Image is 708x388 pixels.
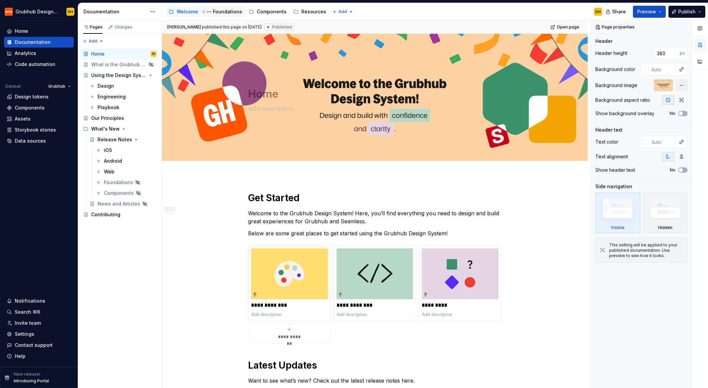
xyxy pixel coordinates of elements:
[633,6,666,18] button: Preview
[257,8,287,15] div: Components
[595,153,628,160] div: Text alignment
[247,86,500,102] textarea: Home
[248,192,501,204] h1: Get Started
[91,61,146,68] div: What is the Grubhub Design System?
[643,192,688,233] div: Hidden
[98,83,114,89] div: Design
[98,136,132,143] div: Release Notes
[339,9,347,14] span: Add
[166,5,329,18] div: Page tree
[202,6,245,17] a: Foundations
[115,24,132,30] div: Changes
[15,8,58,15] div: Grubhub Design System
[104,179,133,186] div: Foundations
[15,298,45,304] div: Notifications
[89,38,97,44] span: Add
[4,351,74,362] button: Help
[91,72,146,79] div: Using the Design System
[4,113,74,124] a: Assets
[15,353,25,360] div: Help
[15,138,46,144] div: Data sources
[98,201,140,207] div: News and Articles
[248,229,501,237] p: Below are some great places to get started using the Grubhub Design System!
[4,91,74,102] a: Design tokens
[91,51,105,57] div: Home
[98,93,126,100] div: Engineering
[248,359,501,371] h1: Latest Updates
[87,134,159,145] a: Release Notes
[4,307,74,317] button: Search ⌘K
[93,166,159,177] a: Web
[649,136,676,148] input: Auto
[87,199,159,209] a: News and Articles
[595,82,637,89] div: Background image
[595,97,650,103] div: Background aspect ratio
[251,248,328,299] img: 07e7b8bd-9cb8-4436-a59b-9c37df7b58df.png
[422,248,498,299] img: 934cb5e6-f2cd-4610-9f65-418484f7d8ac.png
[15,93,49,100] div: Design tokens
[93,177,159,188] a: Foundations
[668,6,705,18] button: Publish
[611,225,625,230] div: Visible
[80,70,159,81] a: Using the Design System
[104,168,114,175] div: Web
[104,190,134,197] div: Components
[80,113,159,124] a: Our Principles
[93,156,159,166] a: Android
[301,8,326,15] div: Resources
[15,115,31,122] div: Assets
[15,39,51,46] div: Documentation
[80,59,159,70] a: What is the Grubhub Design System?
[68,9,73,14] div: DH
[93,145,159,156] a: iOS
[1,4,76,19] button: Grubhub Design SystemDH
[595,66,635,73] div: Background color
[87,102,159,113] a: Playbook
[595,139,618,145] div: Text color
[272,24,292,30] span: Published
[4,340,74,351] button: Contact support
[104,147,112,154] div: iOS
[15,309,40,315] div: Search ⌘K
[15,127,56,133] div: Storybook stories
[98,104,119,111] div: Playbook
[91,126,120,132] div: What's New
[4,125,74,135] a: Storybook stories
[14,378,49,384] p: Introducing Portal
[248,209,501,225] p: Welcome to the Grubhub Design System! Here, you’ll find everything you need to design and build g...
[612,8,626,15] span: Share
[595,192,640,233] div: Visible
[595,183,632,190] div: Side navigation
[15,28,28,34] div: Home
[213,8,242,15] div: Foundations
[246,6,289,17] a: Components
[595,9,601,14] div: DH
[658,225,672,230] div: Hidden
[595,50,627,57] div: Header height
[91,115,124,122] div: Our Principles
[87,91,159,102] a: Engineering
[45,82,74,91] button: Grubhub
[152,51,155,57] div: DH
[15,104,45,111] div: Components
[167,24,201,30] span: [PERSON_NAME]
[4,296,74,306] button: Notifications
[80,209,159,220] a: Contributing
[87,81,159,91] a: Design
[15,50,36,57] div: Analytics
[609,242,683,258] div: This setting will be applied to your published documentation. Use preview to see how it looks.
[48,84,65,89] span: Grubhub
[595,38,612,45] div: Header
[5,8,13,16] img: 4e8d6f31-f5cf-47b4-89aa-e4dec1dc0822.png
[654,47,680,59] input: Auto
[4,48,74,59] a: Analytics
[83,24,103,30] div: Pages
[80,49,159,220] div: Page tree
[80,36,106,46] button: Add
[4,59,74,70] a: Code automation
[202,24,261,30] div: published this page on [DATE]
[557,24,579,30] span: Open page
[80,49,159,59] a: HomeDH
[4,26,74,36] a: Home
[649,63,676,75] input: Auto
